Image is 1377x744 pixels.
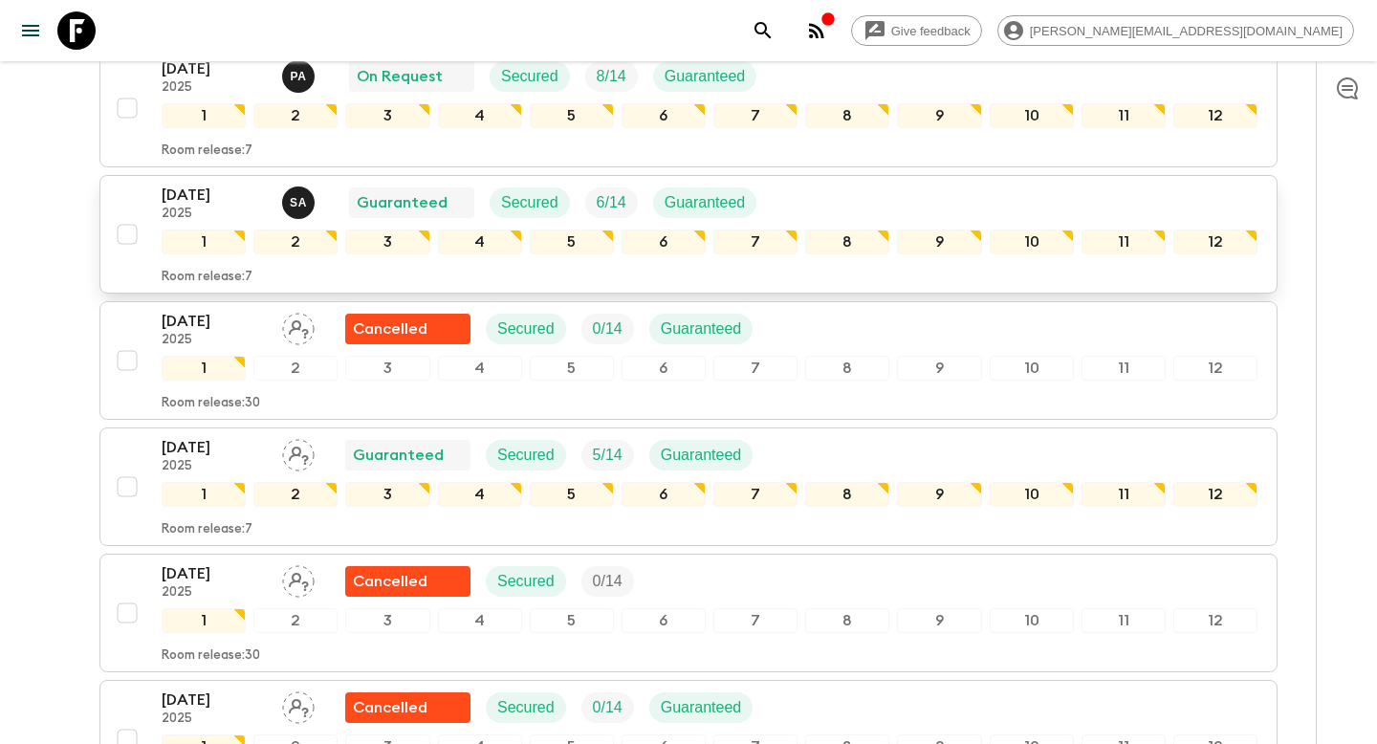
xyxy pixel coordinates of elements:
[162,270,252,285] p: Room release: 7
[713,356,798,381] div: 7
[282,66,318,81] span: Prasad Adikari
[290,195,307,210] p: S A
[99,427,1278,546] button: [DATE]2025Assign pack leaderGuaranteedSecuredTrip FillGuaranteed123456789101112Room release:7
[162,143,252,159] p: Room release: 7
[1173,103,1257,128] div: 12
[253,482,338,507] div: 2
[581,440,634,470] div: Trip Fill
[162,103,246,128] div: 1
[162,230,246,254] div: 1
[1082,482,1166,507] div: 11
[253,356,338,381] div: 2
[162,310,267,333] p: [DATE]
[438,482,522,507] div: 4
[282,445,315,460] span: Assign pack leader
[253,230,338,254] div: 2
[497,317,555,340] p: Secured
[162,522,252,537] p: Room release: 7
[585,187,638,218] div: Trip Fill
[1173,356,1257,381] div: 12
[1173,230,1257,254] div: 12
[162,562,267,585] p: [DATE]
[345,356,429,381] div: 3
[530,482,614,507] div: 5
[622,608,706,633] div: 6
[490,187,570,218] div: Secured
[99,175,1278,294] button: [DATE]2025Suren AbeykoonGuaranteedSecuredTrip FillGuaranteed123456789101112Room release:7
[713,608,798,633] div: 7
[805,356,889,381] div: 8
[162,585,267,601] p: 2025
[486,692,566,723] div: Secured
[1082,608,1166,633] div: 11
[253,608,338,633] div: 2
[597,65,626,88] p: 8 / 14
[1173,482,1257,507] div: 12
[744,11,782,50] button: search adventures
[486,566,566,597] div: Secured
[501,191,558,214] p: Secured
[501,65,558,88] p: Secured
[162,482,246,507] div: 1
[99,301,1278,420] button: [DATE]2025Assign pack leaderFlash Pack cancellationSecuredTrip FillGuaranteed123456789101112Room ...
[713,230,798,254] div: 7
[897,356,981,381] div: 9
[622,103,706,128] div: 6
[497,444,555,467] p: Secured
[486,314,566,344] div: Secured
[99,49,1278,167] button: [DATE]2025Prasad AdikariOn RequestSecuredTrip FillGuaranteed123456789101112Room release:7
[805,103,889,128] div: 8
[282,60,318,93] button: PA
[345,482,429,507] div: 3
[162,184,267,207] p: [DATE]
[713,482,798,507] div: 7
[593,444,623,467] p: 5 / 14
[622,230,706,254] div: 6
[282,186,318,219] button: SA
[162,80,267,96] p: 2025
[345,608,429,633] div: 3
[713,103,798,128] div: 7
[665,191,746,214] p: Guaranteed
[357,191,448,214] p: Guaranteed
[990,482,1074,507] div: 10
[990,230,1074,254] div: 10
[162,459,267,474] p: 2025
[490,61,570,92] div: Secured
[897,608,981,633] div: 9
[530,356,614,381] div: 5
[805,230,889,254] div: 8
[622,356,706,381] div: 6
[805,482,889,507] div: 8
[581,566,634,597] div: Trip Fill
[881,24,981,38] span: Give feedback
[438,356,522,381] div: 4
[162,608,246,633] div: 1
[345,103,429,128] div: 3
[593,696,623,719] p: 0 / 14
[622,482,706,507] div: 6
[530,230,614,254] div: 5
[438,103,522,128] div: 4
[11,11,50,50] button: menu
[353,317,427,340] p: Cancelled
[1082,103,1166,128] div: 11
[1082,230,1166,254] div: 11
[345,566,470,597] div: Flash Pack cancellation
[162,333,267,348] p: 2025
[282,318,315,334] span: Assign pack leader
[291,69,307,84] p: P A
[282,697,315,712] span: Assign pack leader
[353,570,427,593] p: Cancelled
[353,696,427,719] p: Cancelled
[497,696,555,719] p: Secured
[597,191,626,214] p: 6 / 14
[345,230,429,254] div: 3
[438,230,522,254] div: 4
[581,314,634,344] div: Trip Fill
[990,103,1074,128] div: 10
[1173,608,1257,633] div: 12
[162,689,267,711] p: [DATE]
[990,356,1074,381] div: 10
[1019,24,1353,38] span: [PERSON_NAME][EMAIL_ADDRESS][DOMAIN_NAME]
